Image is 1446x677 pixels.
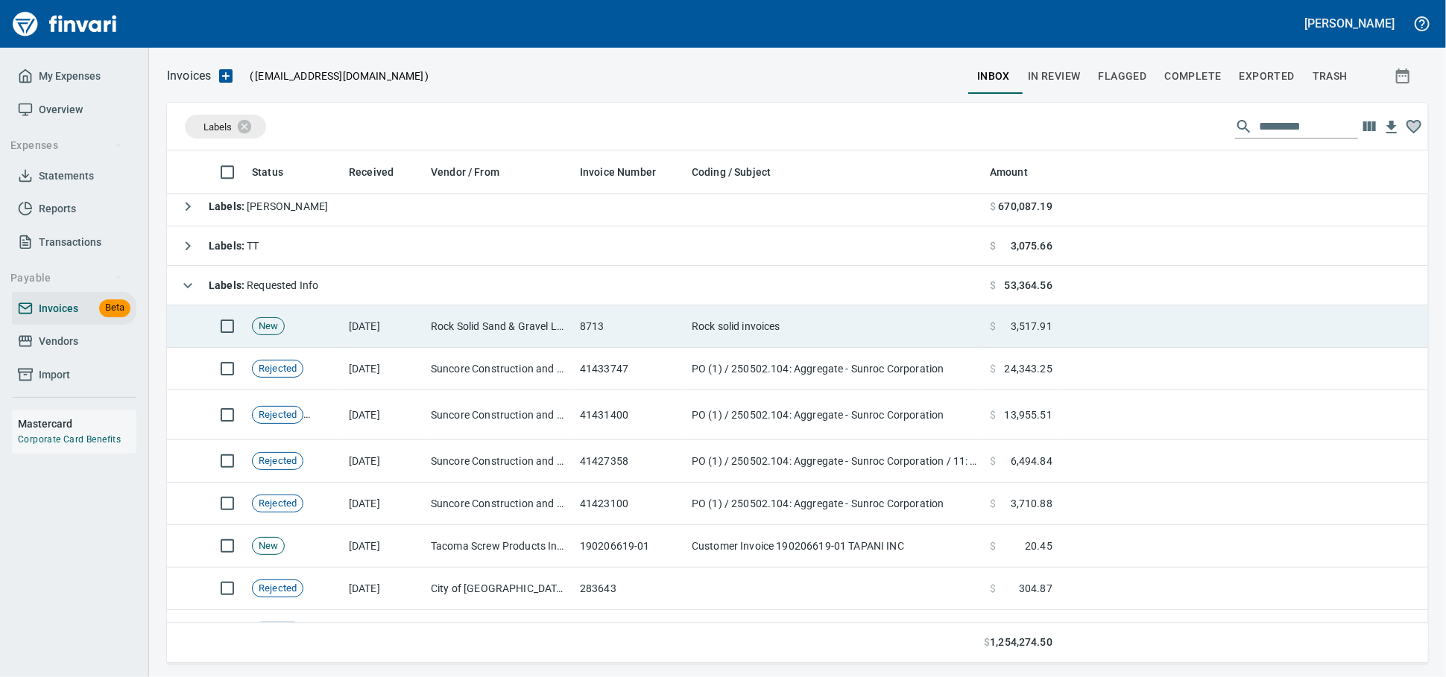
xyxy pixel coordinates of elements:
span: $ [990,581,996,596]
span: 3,517.91 [1011,319,1052,334]
p: ( ) [241,69,429,83]
span: trash [1313,67,1348,86]
span: New [253,320,284,334]
span: Beta [99,299,130,317]
span: 670,087.19 [999,199,1053,214]
span: $ [990,238,996,253]
strong: Labels : [209,279,247,291]
td: PO (1) / 250502.104: Aggregate - Sunroc Corporation / 11: Pit Run 6" Minus + Borrow [686,440,984,483]
span: Rejected [253,362,303,376]
td: [DATE] [343,305,425,348]
span: In Review [1028,67,1081,86]
button: Choose columns to display [1358,115,1380,138]
span: Received [349,163,394,181]
span: Invoice Number [580,163,656,181]
img: Finvari [9,6,121,42]
span: Vendor / From [431,163,499,181]
span: inbox [977,67,1010,86]
td: 41433747 [574,348,686,390]
span: Invoice Split [329,408,348,420]
span: [PERSON_NAME] [209,200,328,212]
span: Complete [1165,67,1222,86]
a: Overview [12,93,136,127]
td: City of [GEOGRAPHIC_DATA] (1-29802) [425,568,574,610]
a: Import [12,358,136,392]
span: 304.87 [1019,581,1052,596]
span: Flagged [1099,67,1147,86]
div: Labels [185,115,266,139]
span: Coding / Subject [692,163,771,181]
span: 6,494.84 [1011,454,1052,468]
span: 24,343.25 [1005,361,1052,376]
td: 190206619-01 [574,525,686,568]
span: $ [990,319,996,334]
span: Invoice Number [580,163,675,181]
a: Statements [12,159,136,193]
span: $ [990,278,996,293]
td: Suncore Construction and Materials Inc. (1-38881) [425,390,574,440]
button: Expenses [4,132,129,159]
td: Suncore Construction and Materials Inc. (1-38881) [425,440,574,483]
span: Transactions [39,233,101,252]
button: Column choices favorited. Click to reset to default [1403,115,1425,138]
span: 13,955.51 [1005,407,1052,422]
span: Rejected [253,408,303,422]
td: [DATE] [343,348,425,390]
span: Reports [39,200,76,218]
td: 41423100 [574,483,686,525]
td: 41427358 [574,440,686,483]
span: My Expenses [39,67,101,86]
span: Status [252,163,283,181]
h5: [PERSON_NAME] [1305,16,1395,31]
span: Coding / Subject [692,163,790,181]
td: PO (1) / 250502.104: Aggregate - Sunroc Corporation [686,390,984,440]
td: Tacoma Screw Products Inc (1-10999) [425,525,574,568]
span: Vendor / From [431,163,519,181]
span: $ [990,538,996,553]
td: 283643 [574,568,686,610]
span: Requested Info [209,279,318,291]
span: 3,710.88 [1011,496,1052,511]
span: $ [990,199,996,214]
td: [DATE] [343,390,425,440]
span: $ [990,496,996,511]
span: 20.45 [1025,538,1052,553]
a: Corporate Card Benefits [18,434,121,445]
td: [DATE] [343,525,425,568]
td: [DATE] [343,610,425,652]
h6: Mastercard [18,416,136,432]
span: Rejected [253,497,303,511]
span: Pages Split [303,408,329,420]
td: [DATE] [343,568,425,610]
a: My Expenses [12,60,136,93]
td: City of [GEOGRAPHIC_DATA] (1-29802) [425,610,574,652]
span: Rejected [253,582,303,596]
p: Invoices [167,67,211,85]
span: Expenses [10,136,123,155]
span: Labels [203,121,232,133]
span: Rejected [253,454,303,468]
td: [DATE] [343,440,425,483]
span: $ [990,454,996,468]
td: Rock solid invoices [686,305,984,348]
span: Invoices [39,299,78,318]
td: 41431400 [574,390,686,440]
span: Overview [39,101,83,119]
a: InvoicesBeta [12,292,136,325]
span: Received [349,163,413,181]
span: TT [209,240,259,252]
button: [PERSON_NAME] [1301,12,1398,35]
td: PO (1) / 250502.104: Aggregate - Sunroc Corporation [686,483,984,525]
span: Exported [1240,67,1295,86]
td: 8713 [574,305,686,348]
span: Payable [10,269,123,287]
span: Amount [990,163,1047,181]
button: Download Table [1380,116,1403,139]
span: $ [990,407,996,422]
strong: Labels : [209,240,247,252]
td: Suncore Construction and Materials Inc. (1-38881) [425,348,574,390]
span: 3,075.66 [1011,238,1052,253]
button: Payable [4,264,129,292]
a: Transactions [12,226,136,259]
